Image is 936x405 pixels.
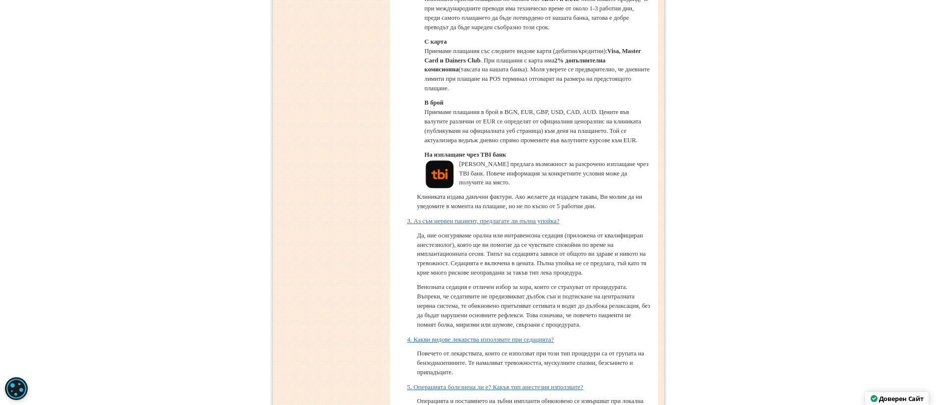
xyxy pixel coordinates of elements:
[417,283,651,330] p: Венозната седация е отличен избор за хора, които се страхуват от процедурата. Въпреки, че седатив...
[417,192,651,211] p: Клиниката издава данъчни фактури. Ако желаете да издадем такава, Ви молим да ни уведомите в момен...
[425,99,443,106] b: В брой
[425,151,506,158] b: На изплащане чрез TBI банк
[407,383,584,391] a: 5. Операцията болезнена ли е? Какъв тип анестезия използвате?
[407,336,554,343] a: 4. Какви видове лекарства използвате при седацията?
[425,160,454,189] img: 01TbiBankBlack.png
[425,48,641,64] b: Visa, Master Card и Dainers Club
[425,37,651,93] p: Приемаме плащания със следните видове карти (дебитни/кредитни): . При плащания с карта има (такса...
[407,217,559,225] a: 3. Аз съм нервен пациент, предлагате ли пълна упойка?
[425,38,447,45] b: С карта
[425,150,651,188] p: [PERSON_NAME] предлага възможност за разсрочено изплащане чрез TBI банк. Повече информация за кон...
[417,231,651,278] p: Да, ние осигуряваме орална или интравенозна седация (приложена от квалифициран анестезиолог), коя...
[5,377,28,400] div: Cookie consent button
[425,98,651,145] p: Приемаме плащания в брой в BGN, EUR, GBP, USD, CAD, AUD. Цените във валутите различни от EUR се о...
[417,349,651,377] p: Повечето от лекарствата, които се използват при този тип процедури са от групата на бензодиазепин...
